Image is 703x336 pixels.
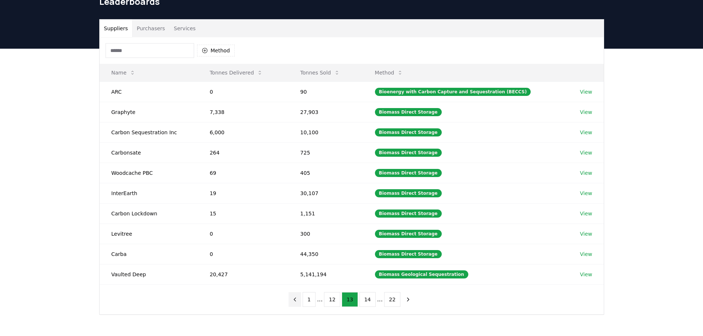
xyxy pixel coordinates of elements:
[289,82,363,102] td: 90
[580,271,592,278] a: View
[100,163,198,183] td: Woodcache PBC
[100,20,132,37] button: Suppliers
[324,292,340,307] button: 12
[375,250,442,258] div: Biomass Direct Storage
[375,270,468,278] div: Biomass Geological Sequestration
[384,292,400,307] button: 22
[289,163,363,183] td: 405
[580,250,592,258] a: View
[303,292,316,307] button: 1
[106,65,141,80] button: Name
[580,210,592,217] a: View
[100,142,198,163] td: Carbonsate
[289,203,363,224] td: 1,151
[198,224,288,244] td: 0
[289,183,363,203] td: 30,107
[198,163,288,183] td: 69
[375,88,531,96] div: Bioenergy with Carbon Capture and Sequestration (BECCS)
[377,295,383,304] li: ...
[169,20,200,37] button: Services
[289,264,363,284] td: 5,141,194
[197,45,235,56] button: Method
[198,244,288,264] td: 0
[375,189,442,197] div: Biomass Direct Storage
[580,108,592,116] a: View
[375,128,442,136] div: Biomass Direct Storage
[289,292,301,307] button: previous page
[375,149,442,157] div: Biomass Direct Storage
[289,102,363,122] td: 27,903
[100,224,198,244] td: Levitree
[289,142,363,163] td: 725
[580,230,592,238] a: View
[198,122,288,142] td: 6,000
[317,295,323,304] li: ...
[375,108,442,116] div: Biomass Direct Storage
[198,142,288,163] td: 264
[198,82,288,102] td: 0
[342,292,358,307] button: 13
[198,183,288,203] td: 19
[375,209,442,218] div: Biomass Direct Storage
[375,169,442,177] div: Biomass Direct Storage
[402,292,414,307] button: next page
[100,203,198,224] td: Carbon Lockdown
[580,169,592,177] a: View
[100,102,198,122] td: Graphyte
[198,102,288,122] td: 7,338
[100,264,198,284] td: Vaulted Deep
[132,20,169,37] button: Purchasers
[580,190,592,197] a: View
[359,292,376,307] button: 14
[100,82,198,102] td: ARC
[289,224,363,244] td: 300
[100,183,198,203] td: InterEarth
[580,129,592,136] a: View
[294,65,346,80] button: Tonnes Sold
[204,65,269,80] button: Tonnes Delivered
[198,264,288,284] td: 20,427
[375,230,442,238] div: Biomass Direct Storage
[369,65,409,80] button: Method
[100,244,198,264] td: Carba
[289,244,363,264] td: 44,350
[580,149,592,156] a: View
[580,88,592,96] a: View
[100,122,198,142] td: Carbon Sequestration Inc
[198,203,288,224] td: 15
[289,122,363,142] td: 10,100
